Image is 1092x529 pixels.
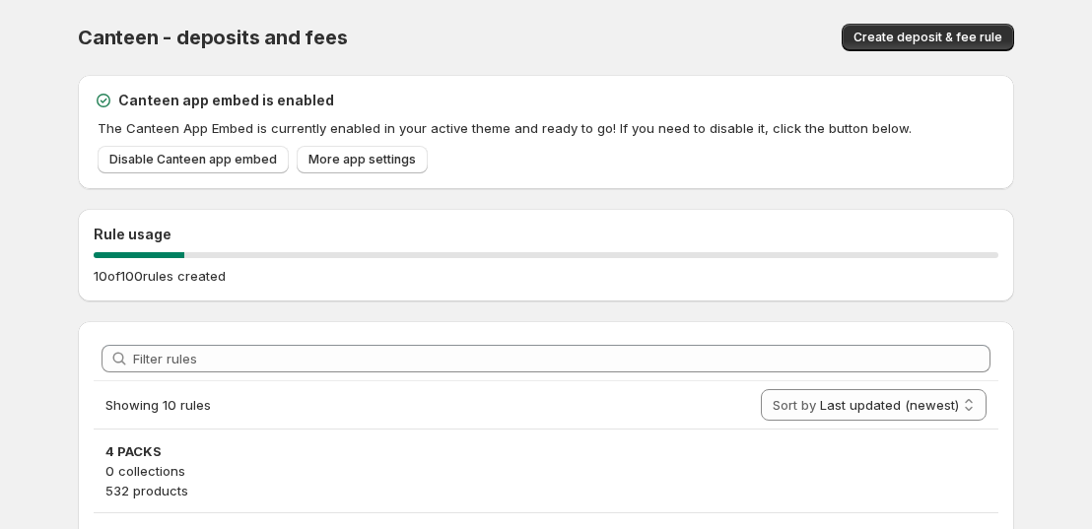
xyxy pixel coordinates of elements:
h3: 4 PACKS [105,441,987,461]
p: 10 of 100 rules created [94,266,226,286]
span: Disable Canteen app embed [109,152,277,167]
a: Disable Canteen app embed [98,146,289,173]
p: 532 products [105,481,987,500]
span: Canteen - deposits and fees [78,26,348,49]
p: The Canteen App Embed is currently enabled in your active theme and ready to go! If you need to d... [98,118,998,138]
a: More app settings [297,146,428,173]
span: More app settings [308,152,416,167]
span: Showing 10 rules [105,397,211,413]
input: Filter rules [133,345,990,372]
button: Create deposit & fee rule [842,24,1014,51]
span: Create deposit & fee rule [853,30,1002,45]
h2: Rule usage [94,225,998,244]
h2: Canteen app embed is enabled [118,91,334,110]
p: 0 collections [105,461,987,481]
